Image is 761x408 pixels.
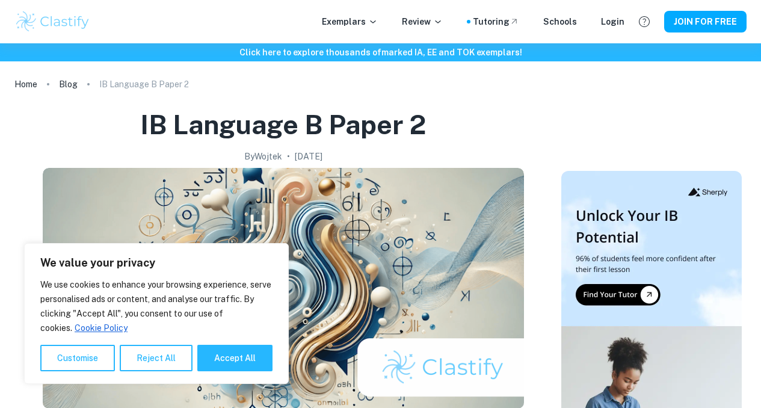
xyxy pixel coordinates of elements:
button: JOIN FOR FREE [664,11,747,32]
h6: Click here to explore thousands of marked IA, EE and TOK exemplars ! [2,46,759,59]
h2: [DATE] [295,150,322,163]
p: IB Language B Paper 2 [99,78,189,91]
a: Blog [59,76,78,93]
p: We value your privacy [40,256,273,270]
img: Clastify logo [14,10,91,34]
a: Tutoring [473,15,519,28]
p: Review [402,15,443,28]
a: Schools [543,15,577,28]
a: Login [601,15,624,28]
a: Cookie Policy [74,323,128,333]
p: • [287,150,290,163]
p: Exemplars [322,15,378,28]
h2: By Wojtek [244,150,282,163]
button: Reject All [120,345,193,371]
p: We use cookies to enhance your browsing experience, serve personalised ads or content, and analys... [40,277,273,335]
button: Customise [40,345,115,371]
a: Home [14,76,37,93]
button: Help and Feedback [634,11,655,32]
button: Accept All [197,345,273,371]
div: We value your privacy [24,243,289,384]
h1: IB Language B Paper 2 [140,107,426,143]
